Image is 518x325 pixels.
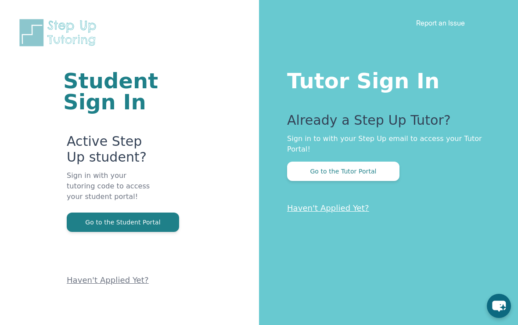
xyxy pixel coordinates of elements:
[18,18,102,48] img: Step Up Tutoring horizontal logo
[63,70,154,112] h1: Student Sign In
[416,18,465,27] a: Report an Issue
[67,170,154,213] p: Sign in with your tutoring code to access your student portal!
[67,134,154,170] p: Active Step Up student?
[287,203,369,213] a: Haven't Applied Yet?
[487,294,511,318] button: chat-button
[287,162,399,181] button: Go to the Tutor Portal
[287,112,483,134] p: Already a Step Up Tutor?
[287,134,483,155] p: Sign in to with your Step Up email to access your Tutor Portal!
[67,218,179,226] a: Go to the Student Portal
[67,213,179,232] button: Go to the Student Portal
[67,275,149,285] a: Haven't Applied Yet?
[287,67,483,91] h1: Tutor Sign In
[287,167,399,175] a: Go to the Tutor Portal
